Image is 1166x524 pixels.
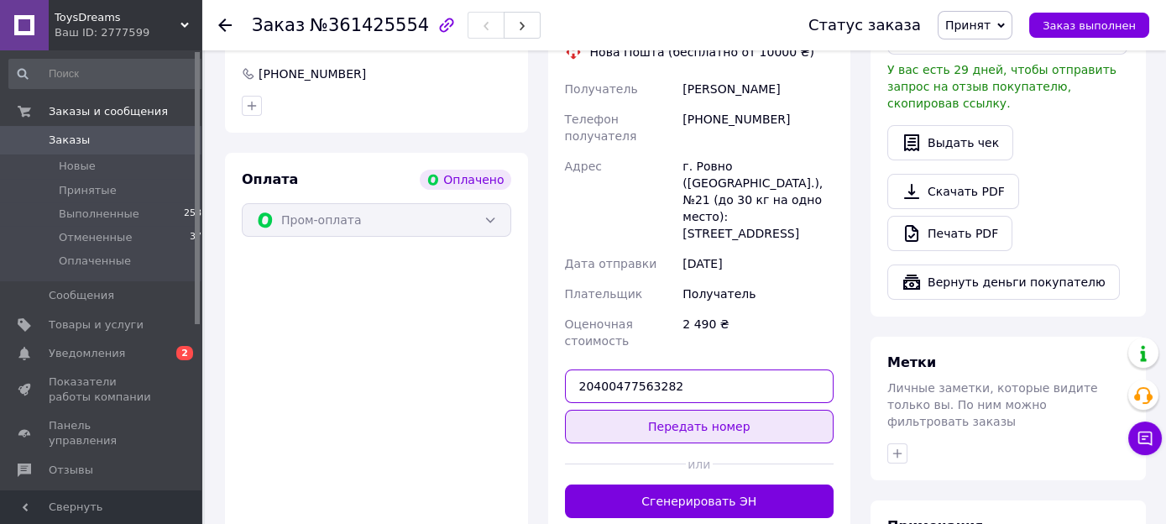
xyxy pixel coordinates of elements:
input: Номер экспресс-накладной [565,369,834,403]
span: Оплата [242,171,298,187]
span: Отзывы [49,463,93,478]
span: Принят [945,18,991,32]
span: Заказ выполнен [1043,19,1136,32]
div: [PHONE_NUMBER] [679,104,837,151]
span: Новые [59,159,96,174]
input: Поиск [8,59,209,89]
div: г. Ровно ([GEOGRAPHIC_DATA].), №21 (до 30 кг на одно место): [STREET_ADDRESS] [679,151,837,249]
a: Печать PDF [887,216,1012,251]
button: Заказ выполнен [1029,13,1149,38]
span: Личные заметки, которые видите только вы. По ним можно фильтровать заказы [887,381,1098,428]
div: Получатель [679,279,837,309]
span: У вас есть 29 дней, чтобы отправить запрос на отзыв покупателю, скопировав ссылку. [887,63,1116,110]
span: или [686,456,713,473]
button: Вернуть деньги покупателю [887,265,1120,300]
span: Уведомления [49,346,125,361]
div: Оплачено [420,170,510,190]
span: Адрес [565,160,602,173]
span: Панель управления [49,418,155,448]
span: №361425554 [310,15,429,35]
button: Выдать чек [887,125,1013,160]
span: Заказы [49,133,90,148]
span: Метки [887,354,936,370]
span: Отмененные [59,230,132,245]
span: Оценочная стоимость [565,317,633,348]
span: 2 [176,346,193,360]
button: Чат с покупателем [1128,422,1162,455]
button: Сгенерировать ЭН [565,485,834,518]
span: Оплаченные [59,254,131,269]
span: Сообщения [49,288,114,303]
div: [PHONE_NUMBER] [257,65,368,82]
span: Получатель [565,82,638,96]
span: 2585 [184,207,207,222]
span: Выполненные [59,207,139,222]
div: Ваш ID: 2777599 [55,25,201,40]
span: Принятые [59,183,117,198]
div: [DATE] [679,249,837,279]
div: Нова Пошта (бесплатно от 10000 ₴) [586,44,818,60]
span: Товары и услуги [49,317,144,333]
div: 2 490 ₴ [679,309,837,356]
span: Заказ [252,15,305,35]
button: Передать номер [565,410,834,443]
div: Вернуться назад [218,17,232,34]
span: Телефон получателя [565,113,637,143]
a: Скачать PDF [887,174,1019,209]
span: Плательщик [565,287,643,301]
div: [PERSON_NAME] [679,74,837,104]
span: Заказы и сообщения [49,104,168,119]
span: Показатели работы компании [49,375,155,405]
div: Статус заказа [808,17,921,34]
span: 377 [190,230,207,245]
span: ToysDreams [55,10,180,25]
span: Дата отправки [565,257,657,270]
